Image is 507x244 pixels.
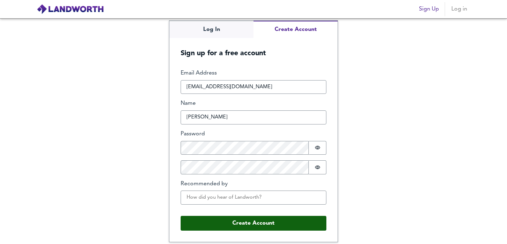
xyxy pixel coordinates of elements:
button: Sign Up [416,2,442,16]
button: Show password [309,141,326,155]
button: Create Account [181,216,326,231]
input: What should we call you? [181,110,326,124]
button: Create Account [254,21,338,38]
span: Sign Up [419,4,439,14]
button: Show password [309,160,326,174]
button: Log in [448,2,470,16]
span: Log in [451,4,468,14]
h5: Sign up for a free account [169,38,338,58]
label: Recommended by [181,180,326,188]
label: Password [181,130,326,138]
input: How did you hear of Landworth? [181,191,326,205]
label: Name [181,99,326,108]
button: Log In [169,21,254,38]
input: How can we reach you? [181,80,326,94]
label: Email Address [181,69,326,77]
img: logo [37,4,104,14]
